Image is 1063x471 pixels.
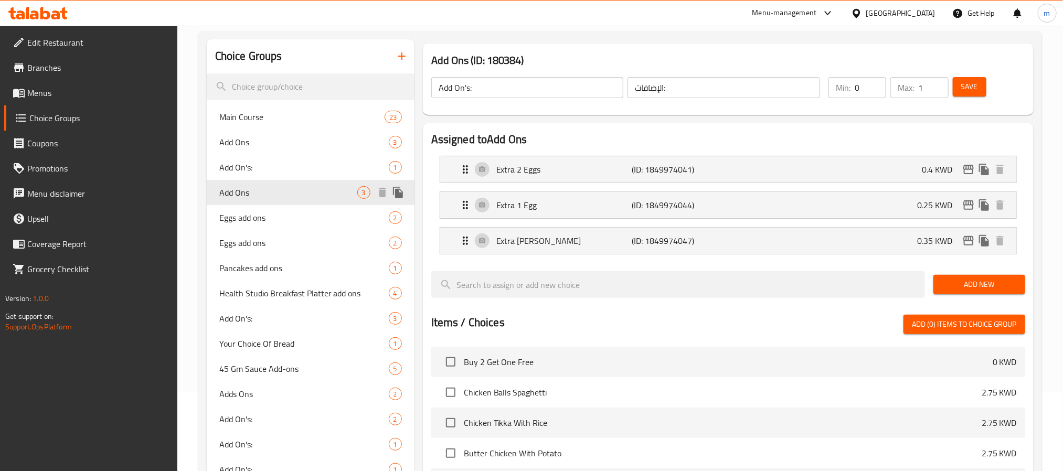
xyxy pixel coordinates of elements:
span: 2 [389,414,401,424]
div: [GEOGRAPHIC_DATA] [866,7,936,19]
div: Eggs add ons2 [207,205,414,230]
span: Get support on: [5,309,54,323]
div: Choices [389,237,402,249]
button: duplicate [976,233,992,249]
span: 1 [389,339,401,349]
span: Promotions [27,162,169,175]
button: duplicate [976,162,992,177]
p: Max: [898,81,914,94]
span: Save [961,80,978,93]
a: Coupons [4,131,177,156]
button: delete [992,162,1008,177]
div: Choices [389,161,402,174]
li: Expand [431,187,1025,223]
button: delete [992,197,1008,213]
span: Buy 2 Get One Free [464,356,993,368]
h2: Assigned to Add Ons [431,132,1025,147]
div: Your Choice Of Bread1 [207,331,414,356]
p: Extra 2 Eggs [496,163,632,176]
span: Eggs add ons [219,211,389,224]
span: 5 [389,364,401,374]
div: Add On's:2 [207,406,414,432]
div: Choices [389,337,402,350]
a: Menu disclaimer [4,181,177,206]
p: 2.75 KWD [982,416,1017,429]
p: (ID: 1849974044) [632,199,722,211]
p: 0.25 KWD [917,199,961,211]
p: 2.75 KWD [982,386,1017,399]
span: Coverage Report [27,238,169,250]
span: Add On's: [219,312,389,325]
span: 1.0.0 [33,292,49,305]
a: Branches [4,55,177,80]
span: Add (0) items to choice group [912,318,1017,331]
a: Support.OpsPlatform [5,320,72,334]
span: Chicken Balls Spaghetti [464,386,982,399]
button: edit [961,162,976,177]
a: Upsell [4,206,177,231]
p: 0 KWD [993,356,1017,368]
button: Add New [933,275,1025,294]
p: 0.35 KWD [917,234,961,247]
div: Add Ons3 [207,130,414,155]
span: Select choice [440,412,462,434]
a: Menus [4,80,177,105]
span: Edit Restaurant [27,36,169,49]
div: Add On's:3 [207,306,414,331]
button: edit [961,233,976,249]
span: Add Ons [219,186,357,199]
div: Choices [389,362,402,375]
span: 45 Gm Sauce Add-ons [219,362,389,375]
div: Choices [389,413,402,425]
p: 0.4 KWD [922,163,961,176]
span: 3 [358,188,370,198]
span: Coupons [27,137,169,149]
span: Adds Ons [219,388,389,400]
div: Choices [357,186,370,199]
button: delete [375,185,390,200]
div: Adds Ons2 [207,381,414,406]
div: Choices [389,312,402,325]
div: Expand [440,192,1016,218]
span: 3 [389,137,401,147]
h2: Items / Choices [431,315,505,330]
span: 1 [389,163,401,173]
div: Choices [389,438,402,451]
li: Expand [431,152,1025,187]
div: Expand [440,156,1016,183]
span: Select choice [440,351,462,373]
span: Your Choice Of Bread [219,337,389,350]
a: Coverage Report [4,231,177,256]
span: 1 [389,263,401,273]
div: Main Course23 [207,104,414,130]
p: Extra [PERSON_NAME] [496,234,632,247]
h2: Choice Groups [215,48,282,64]
div: Choices [389,262,402,274]
span: Select choice [440,381,462,403]
span: Add On's: [219,413,389,425]
div: Choices [389,211,402,224]
p: (ID: 1849974047) [632,234,722,247]
div: Add On's:1 [207,155,414,180]
a: Choice Groups [4,105,177,131]
p: (ID: 1849974041) [632,163,722,176]
a: Grocery Checklist [4,256,177,282]
span: Main Course [219,111,385,123]
input: search [207,73,414,100]
div: Menu-management [752,7,817,19]
span: m [1044,7,1050,19]
span: 23 [385,112,401,122]
p: Min: [836,81,851,94]
span: Grocery Checklist [27,263,169,275]
button: edit [961,197,976,213]
span: 2 [389,238,401,248]
input: search [431,271,925,298]
span: Menus [27,87,169,99]
span: Menu disclaimer [27,187,169,200]
span: 2 [389,213,401,223]
span: Branches [27,61,169,74]
button: duplicate [390,185,406,200]
p: 2.75 KWD [982,447,1017,459]
button: delete [992,233,1008,249]
span: Add Ons [219,136,389,148]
